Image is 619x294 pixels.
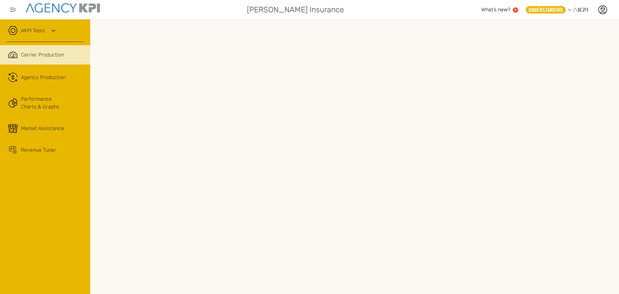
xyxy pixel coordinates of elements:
text: 5 [515,8,516,12]
a: AKPI Tools [21,27,45,35]
img: agencykpi-logo-550x69-2d9e3fa8.png [26,3,100,13]
span: Revenue Tuner [21,146,56,154]
span: [PERSON_NAME] Insurance [247,4,344,15]
span: What’s new? [481,6,510,13]
span: Agency Production [21,74,66,81]
span: Market Assistance [21,125,64,132]
a: 5 [513,7,518,13]
span: Carrier Production [21,51,64,59]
